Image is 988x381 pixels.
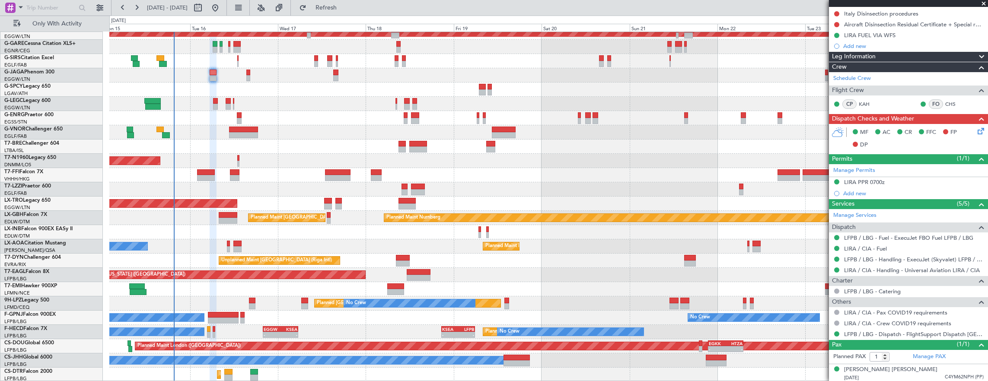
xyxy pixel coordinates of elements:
[102,24,190,32] div: Mon 15
[4,184,22,189] span: T7-LZZI
[4,261,26,268] a: EVRA/RIX
[4,326,47,331] a: F-HECDFalcon 7X
[4,355,23,360] span: CS-JHH
[844,267,980,274] a: LIRA / CIA - Handling - Universal Aviation LIRA / CIA
[844,288,901,295] a: LFPB / LBG - Catering
[690,311,710,324] div: No Crew
[833,211,876,220] a: Manage Services
[280,327,297,332] div: KSEA
[4,255,24,260] span: T7-DYN
[4,70,54,75] a: G-JAGAPhenom 300
[458,327,474,332] div: LFPB
[111,17,126,25] div: [DATE]
[883,128,890,137] span: AC
[220,368,264,381] div: Planned Maint Sofia
[4,41,76,46] a: G-GARECessna Citation XLS+
[366,24,453,32] div: Thu 18
[832,297,851,307] span: Others
[26,1,76,14] input: Trip Number
[905,128,912,137] span: CR
[137,340,241,352] div: Planned Maint London ([GEOGRAPHIC_DATA])
[458,332,474,337] div: -
[4,369,23,374] span: CS-DTR
[4,162,31,168] a: DNMM/LOS
[832,154,852,164] span: Permits
[4,269,25,274] span: T7-EAGL
[4,98,23,103] span: G-LEGC
[842,99,857,109] div: CP
[844,365,937,374] div: [PERSON_NAME] [PERSON_NAME]
[4,298,49,303] a: 9H-LPZLegacy 500
[4,169,19,175] span: T7-FFI
[264,332,280,337] div: -
[832,340,841,350] span: Pax
[4,119,27,125] a: EGSS/STN
[4,283,57,289] a: T7-EMIHawker 900XP
[844,256,984,263] a: LFPB / LBG - Handling - ExecuJet (Skyvalet) LFPB / LBG
[542,24,629,32] div: Sat 20
[386,211,440,224] div: Planned Maint Nurnberg
[4,105,30,111] a: EGGW/LTN
[4,326,23,331] span: F-HECD
[844,245,887,252] a: LIRA / CIA - Fuel
[957,154,969,163] span: (1/1)
[4,298,22,303] span: 9H-LPZ
[832,114,914,124] span: Dispatch Checks and Weather
[4,184,51,189] a: T7-LZZIPraetor 600
[709,346,726,352] div: -
[22,21,91,27] span: Only With Activity
[4,318,27,325] a: LFPB/LBG
[4,55,21,60] span: G-SIRS
[4,340,25,346] span: CS-DOU
[844,320,951,327] a: LIRA / CIA - Crew COVID19 requirements
[4,219,30,225] a: EDLW/DTM
[945,374,984,381] span: C4YM62NPH (PP)
[4,155,29,160] span: T7-N1960
[4,190,27,197] a: EGLF/FAB
[4,98,51,103] a: G-LEGCLegacy 600
[957,199,969,208] span: (5/5)
[844,21,984,28] div: Aircraft Disinsection Residual Certificate + Special request
[709,341,726,346] div: EGKK
[4,312,23,317] span: F-GPNJ
[726,341,743,346] div: HTZA
[4,204,30,211] a: EGGW/LTN
[957,340,969,349] span: (1/1)
[264,327,280,332] div: EGGW
[317,297,439,310] div: Planned [GEOGRAPHIC_DATA] ([GEOGRAPHIC_DATA])
[4,84,51,89] a: G-SPCYLegacy 650
[4,141,22,146] span: T7-BRE
[4,361,27,368] a: LFPB/LBG
[844,234,973,241] a: LFPB / LBG - Fuel - ExecuJet FBO Fuel LFPB / LBG
[832,52,876,62] span: Leg Information
[295,1,347,15] button: Refresh
[221,254,332,267] div: Unplanned Maint [GEOGRAPHIC_DATA] (Riga Intl)
[4,141,59,146] a: T7-BREChallenger 604
[4,233,30,239] a: EDLW/DTM
[4,147,24,154] a: LTBA/ISL
[4,369,52,374] a: CS-DTRFalcon 2000
[4,241,66,246] a: LX-AOACitation Mustang
[346,297,366,310] div: No Crew
[442,332,458,337] div: -
[4,112,54,117] a: G-ENRGPraetor 600
[4,269,49,274] a: T7-EAGLFalcon 8X
[859,100,878,108] a: KAH
[832,222,856,232] span: Dispatch
[308,5,344,11] span: Refresh
[945,100,965,108] a: CHS
[843,190,984,197] div: Add new
[950,128,957,137] span: FP
[4,112,25,117] span: G-ENRG
[929,99,943,109] div: FO
[4,70,24,75] span: G-JAGA
[4,133,27,140] a: EGLF/FAB
[4,212,23,217] span: LX-GBH
[4,247,55,254] a: [PERSON_NAME]/QSA
[4,198,51,203] a: LX-TROLegacy 650
[805,24,893,32] div: Tue 23
[4,347,27,353] a: LFPB/LBG
[280,332,297,337] div: -
[4,333,27,339] a: LFPB/LBG
[10,17,94,31] button: Only With Activity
